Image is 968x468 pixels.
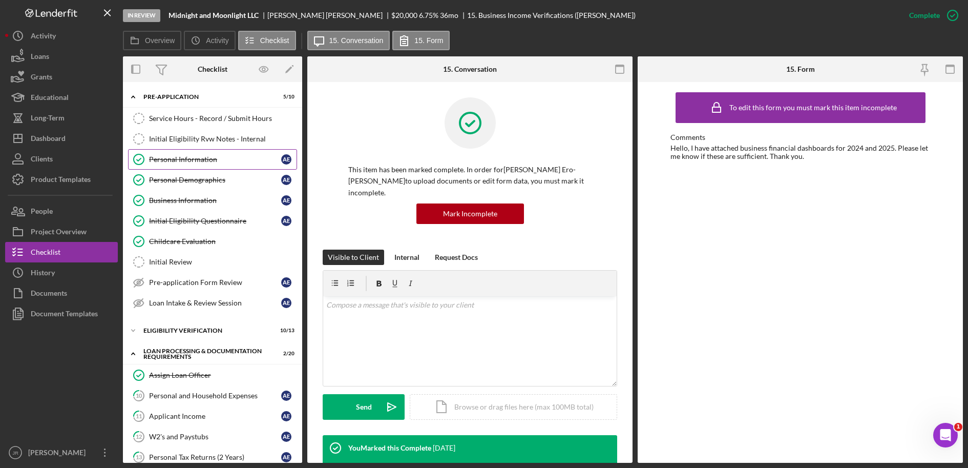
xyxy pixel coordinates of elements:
div: 15. Form [786,65,815,73]
a: 13Personal Tax Returns (2 Years)AE [128,447,297,467]
button: Mark Incomplete [416,204,524,224]
div: Internal [394,250,419,265]
button: Long-Term [5,108,118,128]
tspan: 11 [136,413,142,419]
div: Personal and Household Expenses [149,392,281,400]
a: Initial Eligibility Rvw Notes - Internal [128,129,297,149]
div: Loan Intake & Review Session [149,299,281,307]
div: A E [281,216,291,226]
button: Visible to Client [323,250,384,265]
a: Business InformationAE [128,190,297,211]
a: Personal InformationAE [128,149,297,170]
div: W2's and Paystubs [149,433,281,441]
div: Project Overview [31,221,87,245]
div: Visible to Client [328,250,379,265]
a: 11Applicant IncomeAE [128,406,297,426]
button: People [5,201,118,221]
a: Initial Review [128,252,297,272]
div: Loans [31,46,49,69]
button: Complete [899,5,963,26]
button: Product Templates [5,169,118,190]
button: Overview [123,31,181,50]
div: Request Docs [435,250,478,265]
button: Project Overview [5,221,118,242]
div: Hello, I have attached business financial dashboards for 2024 and 2025. Please let me know if the... [670,144,931,160]
div: Checklist [198,65,227,73]
div: 36 mo [440,11,458,19]
b: Midnight and Moonlight LLC [169,11,259,19]
div: Personal Tax Returns (2 Years) [149,453,281,461]
button: Dashboard [5,128,118,149]
a: Loan Intake & Review SessionAE [128,293,297,313]
button: Loans [5,46,118,67]
div: Initial Eligibility Rvw Notes - Internal [149,135,297,143]
div: A E [281,154,291,165]
label: Activity [206,36,228,45]
button: Checklist [238,31,296,50]
div: 2 / 20 [276,351,294,357]
label: Overview [145,36,175,45]
div: A E [281,277,291,288]
span: 1 [954,423,962,431]
tspan: 13 [136,454,142,460]
text: JR [12,450,18,456]
button: 15. Conversation [307,31,390,50]
div: Loan Processing & Documentation Requirements [143,348,269,360]
div: People [31,201,53,224]
div: To edit this form you must mark this item incomplete [729,104,897,112]
div: You Marked this Complete [348,444,431,452]
div: Grants [31,67,52,90]
button: 15. Form [392,31,450,50]
div: Checklist [31,242,60,265]
label: Checklist [260,36,289,45]
div: Pre-application Form Review [149,278,281,287]
button: Document Templates [5,303,118,324]
div: Activity [31,26,56,49]
div: Pre-Application [143,94,269,100]
button: Internal [389,250,425,265]
div: A E [281,452,291,462]
div: 10 / 13 [276,328,294,334]
a: Pre-application Form ReviewAE [128,272,297,293]
tspan: 12 [136,433,142,440]
button: Educational [5,87,118,108]
div: [PERSON_NAME] [PERSON_NAME] [267,11,391,19]
a: Service Hours - Record / Submit Hours [128,108,297,129]
button: Clients [5,149,118,169]
div: A E [281,432,291,442]
button: Send [323,394,405,420]
button: Checklist [5,242,118,262]
div: Eligibility Verification [143,328,269,334]
button: Grants [5,67,118,87]
div: Assign Loan Officer [149,371,297,379]
div: A E [281,175,291,185]
a: Childcare Evaluation [128,231,297,252]
button: Activity [184,31,235,50]
div: Initial Review [149,258,297,266]
div: Complete [909,5,940,26]
button: JR[PERSON_NAME] [5,442,118,463]
div: Business Information [149,196,281,205]
button: Documents [5,283,118,303]
button: Activity [5,26,118,46]
div: [PERSON_NAME] [26,442,92,465]
div: Childcare Evaluation [149,237,297,246]
div: 15. Conversation [443,65,497,73]
div: In Review [123,9,160,22]
div: Dashboard [31,128,66,151]
div: 5 / 10 [276,94,294,100]
iframe: Intercom live chat [933,423,958,447]
span: $20,000 [391,11,417,19]
div: Documents [31,283,67,306]
tspan: 10 [136,392,142,399]
label: 15. Conversation [329,36,384,45]
a: Personal DemographicsAE [128,170,297,190]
